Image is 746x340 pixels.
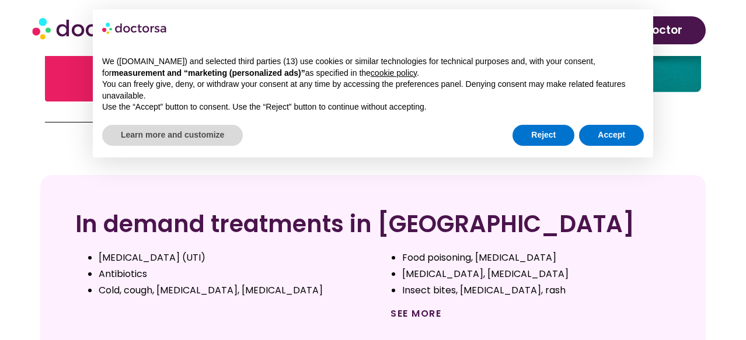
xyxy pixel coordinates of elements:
li: Cold, cough, [MEDICAL_DATA], [MEDICAL_DATA] [99,282,367,299]
span: See a doctor in [GEOGRAPHIC_DATA] [63,49,306,86]
p: You can freely give, deny, or withdraw your consent at any time by accessing the preferences pane... [102,79,644,101]
a: See a doctor in [GEOGRAPHIC_DATA] [45,34,324,101]
li: [MEDICAL_DATA], [MEDICAL_DATA] [402,266,671,282]
button: Reject [513,125,574,146]
button: Accept [579,125,644,146]
h2: In demand treatments in [GEOGRAPHIC_DATA] [75,210,671,238]
strong: measurement and “marketing (personalized ads)” [111,68,305,78]
img: logo [102,19,168,37]
li: Insect bites, [MEDICAL_DATA], rash [402,282,671,299]
p: We ([DOMAIN_NAME]) and selected third parties (13) use cookies or similar technologies for techni... [102,56,644,79]
li: Antibiotics [99,266,367,282]
a: cookie policy [371,68,417,78]
a: See more [391,307,441,320]
button: Learn more and customize [102,125,243,146]
li: [MEDICAL_DATA] (UTI) [99,250,367,266]
li: Food poisoning, [MEDICAL_DATA] [402,250,671,266]
p: Use the “Accept” button to consent. Use the “Reject” button to continue without accepting. [102,101,644,113]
